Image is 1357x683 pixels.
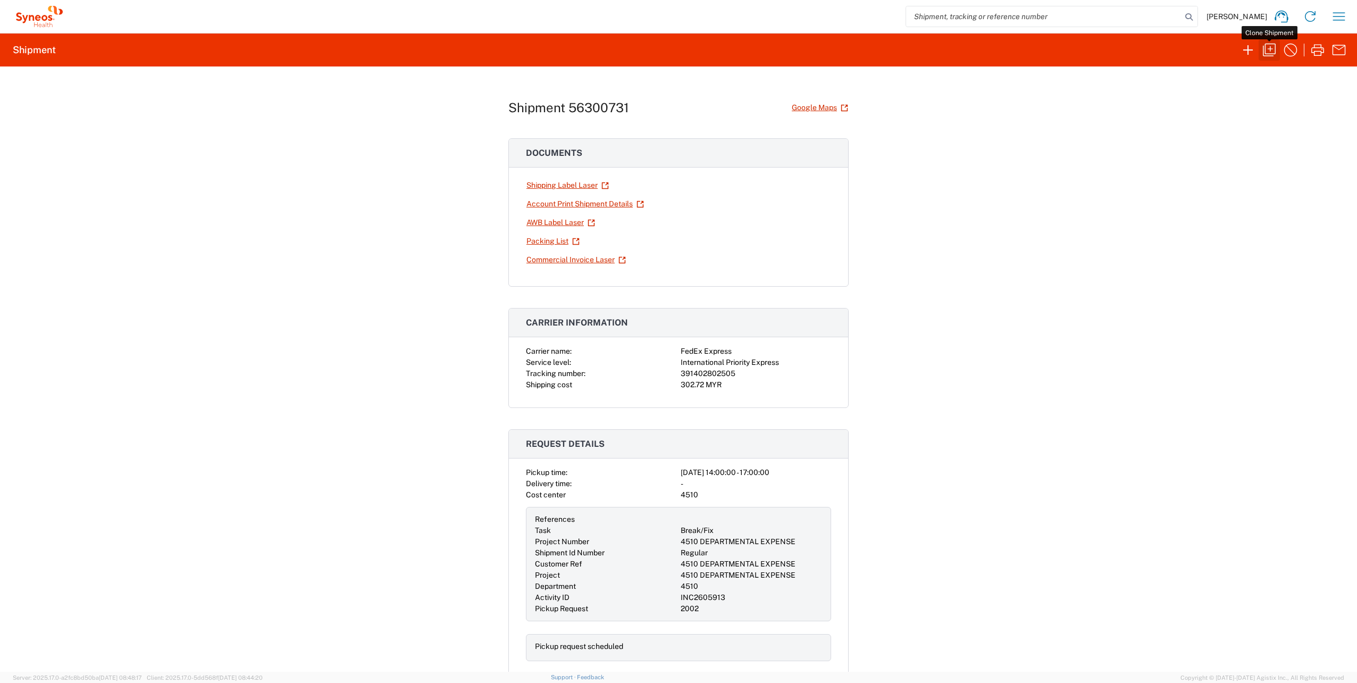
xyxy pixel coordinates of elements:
div: Pickup Request [535,603,676,614]
span: Cost center [526,490,566,499]
div: 4510 DEPARTMENTAL EXPENSE [681,559,822,570]
span: Carrier name: [526,347,572,355]
div: Project [535,570,676,581]
div: 391402802505 [681,368,831,379]
input: Shipment, tracking or reference number [906,6,1182,27]
h2: Shipment [13,44,56,56]
div: Customer Ref [535,559,676,570]
span: Request details [526,439,605,449]
div: Task [535,525,676,536]
div: International Priority Express [681,357,831,368]
span: References [535,515,575,523]
span: Client: 2025.17.0-5dd568f [147,674,263,681]
div: Break/Fix [681,525,822,536]
a: Account Print Shipment Details [526,195,644,213]
div: Activity ID [535,592,676,603]
span: [DATE] 08:44:20 [218,674,263,681]
span: Delivery time: [526,479,572,488]
a: Feedback [577,674,604,680]
a: AWB Label Laser [526,213,596,232]
a: Shipping Label Laser [526,176,609,195]
div: - [681,478,831,489]
span: Copyright © [DATE]-[DATE] Agistix Inc., All Rights Reserved [1180,673,1344,682]
span: Documents [526,148,582,158]
span: Service level: [526,358,571,367]
div: 4510 DEPARTMENTAL EXPENSE [681,536,822,547]
span: [DATE] 08:48:17 [99,674,142,681]
div: FedEx Express [681,346,831,357]
div: INC2605913 [681,592,822,603]
span: Pickup time: [526,468,567,477]
div: Regular [681,547,822,559]
div: Project Number [535,536,676,547]
span: Carrier information [526,318,628,328]
div: Department [535,581,676,592]
span: [PERSON_NAME] [1207,12,1267,21]
span: Shipping cost [526,380,572,389]
div: 4510 [681,489,831,501]
span: Server: 2025.17.0-a2fc8bd50ba [13,674,142,681]
span: Tracking number: [526,369,585,378]
a: Packing List [526,232,580,251]
h1: Shipment 56300731 [508,100,629,115]
div: 302.72 MYR [681,379,831,390]
a: Google Maps [791,98,849,117]
a: Support [551,674,577,680]
div: 4510 [681,581,822,592]
div: Shipment Id Number [535,547,676,559]
a: Commercial Invoice Laser [526,251,626,269]
span: Pickup request scheduled [535,642,623,651]
div: 4510 DEPARTMENTAL EXPENSE [681,570,822,581]
div: 2002 [681,603,822,614]
div: [DATE] 14:00:00 - 17:00:00 [681,467,831,478]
